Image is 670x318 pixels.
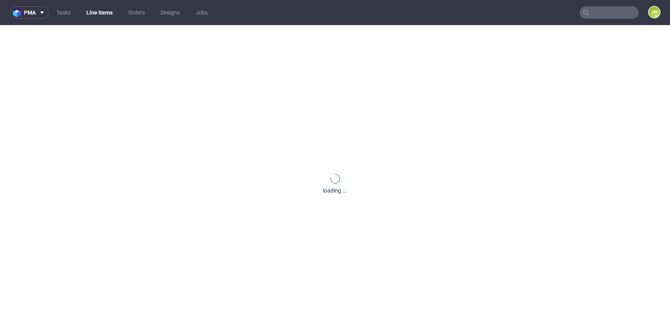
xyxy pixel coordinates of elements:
span: pma [24,10,36,15]
a: Orders [124,6,150,19]
img: logo [13,8,24,17]
a: Tasks [52,6,75,19]
button: pma [9,6,49,19]
a: Jobs [191,6,212,19]
a: Line Items [82,6,117,19]
figcaption: JW [649,7,660,18]
a: Designs [156,6,184,19]
div: loading ... [323,187,347,194]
